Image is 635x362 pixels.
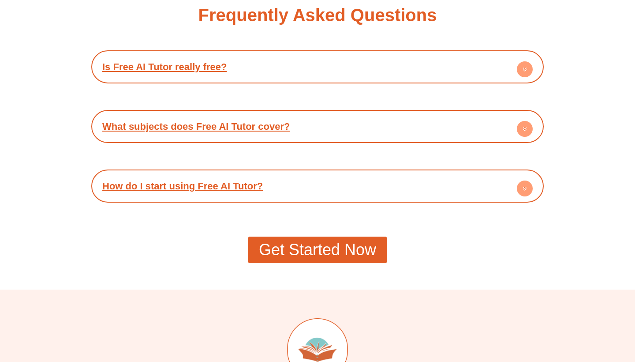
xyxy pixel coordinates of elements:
[96,55,539,79] div: Is Free AI Tutor really free?
[248,237,387,263] a: Get Started Now
[102,61,227,72] a: Is Free AI Tutor really free?
[102,121,290,132] a: What subjects does Free AI Tutor cover?
[96,114,539,139] div: What subjects does Free AI Tutor cover?
[591,320,635,362] iframe: Chat Widget
[198,6,437,24] h2: Frequently Asked Questions
[259,242,376,258] span: Get Started Now
[96,174,539,198] div: How do I start using Free AI Tutor?
[102,181,263,192] a: How do I start using Free AI Tutor?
